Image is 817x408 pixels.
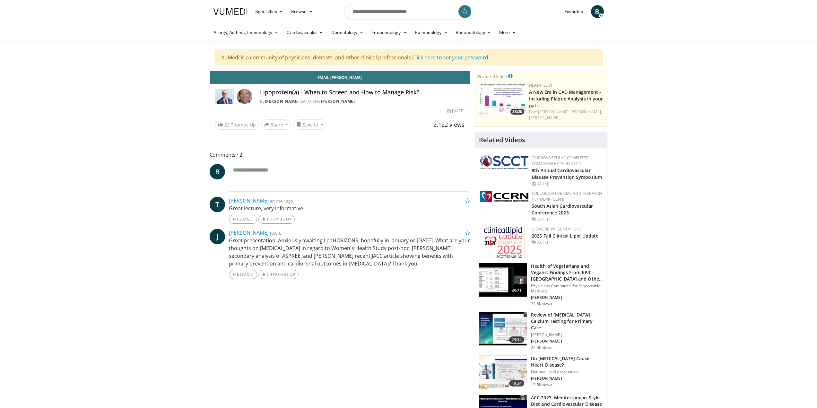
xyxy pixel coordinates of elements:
a: 24:32 Review of [MEDICAL_DATA] Calcium Testing for Primary Care [PERSON_NAME] [PERSON_NAME] 22.3K... [479,312,603,350]
small: [DATE] [270,230,282,236]
a: 1 Thumbs Up [258,270,299,279]
a: Message [229,215,257,224]
a: Message [229,270,257,279]
img: Avatar [237,89,252,104]
h3: Health of Vegetarians and Vegans: Findings From EPIC-[GEOGRAPHIC_DATA] and Othe… [531,263,603,282]
span: 24:32 [509,336,525,343]
img: a04ee3ba-8487-4636-b0fb-5e8d268f3737.png.150x105_q85_autocrop_double_scale_upscale_version-0.2.png [480,191,528,202]
a: [PERSON_NAME] [529,115,560,120]
img: d65bce67-f81a-47c5-b47d-7b8806b59ca8.jpg.150x105_q85_autocrop_double_scale_upscale_version-0.2.jpg [484,226,525,260]
img: Dr. Robert S. Rosenson [215,89,234,104]
a: [PERSON_NAME] [265,99,299,104]
div: [DATE] [447,108,465,114]
img: VuMedi Logo [213,8,248,15]
a: B [591,5,604,18]
a: Collaborative CME and Research Network (CCRN) [532,191,602,202]
p: 13.5K views [531,382,552,387]
h3: Review of [MEDICAL_DATA] Calcium Testing for Primary Care [531,312,603,331]
span: Comments 2 [210,151,470,159]
div: By FEATURING [260,99,465,104]
a: 38:20 [478,82,526,116]
p: National Lipid Association [531,369,603,375]
p: [PERSON_NAME] [531,376,603,381]
p: [PERSON_NAME] [531,332,603,337]
a: Pulmonology [411,26,452,39]
img: 738d0e2d-290f-4d89-8861-908fb8b721dc.150x105_q85_crop-smart_upscale.jpg [478,82,526,116]
a: [PERSON_NAME] [229,229,269,236]
a: [PERSON_NAME] [229,197,269,204]
span: 2,122 views [433,121,465,128]
a: A New Era in CAD Management - including Plaque Analysis in your pati… [529,89,603,109]
a: Cardiovascular Computed Tomography TV by SCCT [532,155,589,166]
a: 2025 Fall Clinical Lipid Update [532,233,598,239]
a: Thumbs Up [258,215,295,224]
span: 49:21 [509,288,525,294]
p: [PERSON_NAME] [531,339,603,344]
a: Dermatology [327,26,368,39]
div: Didactic Presentations [532,226,602,232]
span: 38:20 [510,109,524,115]
p: Physicians Committee for Responsible Medicine [531,283,603,294]
button: Share [261,119,291,130]
a: 49:21 Health of Vegetarians and Vegans: Findings From EPIC-[GEOGRAPHIC_DATA] and Othe… Physicians... [479,263,603,307]
input: Search topics, interventions [344,4,473,19]
a: [PERSON_NAME] [321,99,355,104]
a: Email [PERSON_NAME] [210,71,470,84]
a: Specialties [251,5,288,18]
span: 1 [266,272,269,277]
p: 22.3K views [531,345,552,350]
p: Great presentation. Anxiously awaiting LpaHORIZONS, hopefully in January or [DATE]. What are your... [229,237,470,267]
a: 19:24 Do [MEDICAL_DATA] Cause Heart Disease? National Lipid Association [PERSON_NAME] 13.5K views [479,355,603,389]
a: B [210,164,225,179]
a: More [495,26,520,39]
p: 32.8K views [531,301,552,307]
a: 8th Annual Cardiovascular Disease Prevention Symposium [532,167,602,180]
a: South Asian Cardiovascular Conference 2025 [532,203,593,216]
a: [PERSON_NAME], [570,109,602,115]
a: J [210,229,225,244]
div: Feat. [529,109,604,121]
span: 19:24 [509,380,525,386]
a: Browse [287,5,317,18]
div: [DATE] [532,181,602,187]
a: 22 Thumbs Up [215,120,259,130]
small: an hour ago [270,198,293,204]
h4: Lipoprotein(a) - When to Screen and How to Manage Risk? [260,89,465,96]
a: Cardiovascular [282,26,327,39]
div: VuMedi is a community of physicians, dentists, and other clinical professionals. [214,49,603,65]
img: f4af32e0-a3f3-4dd9-8ed6-e543ca885e6d.150x105_q85_crop-smart_upscale.jpg [479,312,527,345]
div: [DATE] [532,216,602,222]
a: Endocrinology [368,26,411,39]
a: Click here to set your password [412,54,488,61]
div: [DATE] [532,239,602,245]
a: [PERSON_NAME], [538,109,569,115]
img: 0bfdbe78-0a99-479c-8700-0132d420b8cd.150x105_q85_crop-smart_upscale.jpg [479,356,527,389]
p: Great lecture, very informative [229,204,470,212]
p: [PERSON_NAME] [531,295,603,300]
small: Featured Video [478,74,507,79]
a: Allergy, Asthma, Immunology [210,26,283,39]
img: 51a70120-4f25-49cc-93a4-67582377e75f.png.150x105_q85_autocrop_double_scale_upscale_version-0.2.png [480,155,528,169]
a: T [210,197,225,212]
h3: Do [MEDICAL_DATA] Cause Heart Disease? [531,355,603,368]
img: 606f2b51-b844-428b-aa21-8c0c72d5a896.150x105_q85_crop-smart_upscale.jpg [479,263,527,297]
h4: Related Videos [479,136,525,144]
a: Favorites [561,5,587,18]
span: 22 [224,122,230,128]
a: Heartflow [529,82,552,88]
a: Rheumatology [452,26,495,39]
button: Save to [293,119,326,130]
